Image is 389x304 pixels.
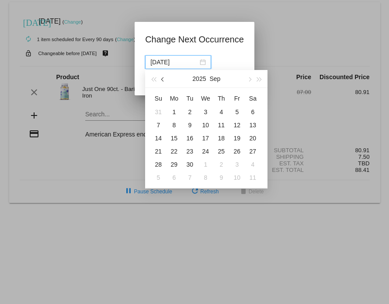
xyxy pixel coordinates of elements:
[232,107,242,117] div: 5
[166,171,182,184] td: 10/6/2025
[232,133,242,143] div: 19
[166,91,182,105] th: Mon
[232,172,242,183] div: 10
[198,132,213,145] td: 9/17/2025
[245,70,254,87] button: Next month (PageDown)
[182,132,198,145] td: 9/16/2025
[184,107,195,117] div: 2
[247,107,258,117] div: 6
[150,132,166,145] td: 9/14/2025
[184,172,195,183] div: 7
[245,158,260,171] td: 10/4/2025
[245,171,260,184] td: 10/11/2025
[216,133,226,143] div: 18
[216,120,226,130] div: 11
[247,120,258,130] div: 13
[166,132,182,145] td: 9/15/2025
[159,70,168,87] button: Previous month (PageUp)
[169,172,179,183] div: 6
[166,145,182,158] td: 9/22/2025
[182,91,198,105] th: Tue
[182,145,198,158] td: 9/23/2025
[229,91,245,105] th: Fri
[182,105,198,119] td: 9/2/2025
[198,158,213,171] td: 10/1/2025
[232,120,242,130] div: 12
[166,158,182,171] td: 9/29/2025
[150,158,166,171] td: 9/28/2025
[169,133,179,143] div: 15
[166,105,182,119] td: 9/1/2025
[213,171,229,184] td: 10/9/2025
[216,107,226,117] div: 4
[216,172,226,183] div: 9
[169,120,179,130] div: 8
[184,159,195,170] div: 30
[182,119,198,132] td: 9/9/2025
[150,105,166,119] td: 8/31/2025
[213,91,229,105] th: Thu
[153,146,163,157] div: 21
[166,119,182,132] td: 9/8/2025
[153,172,163,183] div: 5
[200,146,211,157] div: 24
[200,133,211,143] div: 17
[150,119,166,132] td: 9/7/2025
[232,146,242,157] div: 26
[153,133,163,143] div: 14
[184,120,195,130] div: 9
[229,145,245,158] td: 9/26/2025
[213,119,229,132] td: 9/11/2025
[200,107,211,117] div: 3
[198,91,213,105] th: Wed
[169,146,179,157] div: 22
[169,107,179,117] div: 1
[229,119,245,132] td: 9/12/2025
[247,172,258,183] div: 11
[198,105,213,119] td: 9/3/2025
[192,70,206,87] button: 2025
[245,91,260,105] th: Sat
[229,158,245,171] td: 10/3/2025
[213,132,229,145] td: 9/18/2025
[198,145,213,158] td: 9/24/2025
[184,133,195,143] div: 16
[169,159,179,170] div: 29
[229,171,245,184] td: 10/10/2025
[245,105,260,119] td: 9/6/2025
[213,145,229,158] td: 9/25/2025
[198,119,213,132] td: 9/10/2025
[245,145,260,158] td: 9/27/2025
[150,171,166,184] td: 10/5/2025
[209,70,220,87] button: Sep
[200,120,211,130] div: 10
[150,57,198,67] input: Select date
[247,159,258,170] div: 4
[149,70,158,87] button: Last year (Control + left)
[153,159,163,170] div: 28
[245,132,260,145] td: 9/20/2025
[247,133,258,143] div: 20
[229,105,245,119] td: 9/5/2025
[150,145,166,158] td: 9/21/2025
[213,158,229,171] td: 10/2/2025
[213,105,229,119] td: 9/4/2025
[200,159,211,170] div: 1
[216,146,226,157] div: 25
[254,70,264,87] button: Next year (Control + right)
[232,159,242,170] div: 3
[145,32,244,46] h1: Change Next Occurrence
[245,119,260,132] td: 9/13/2025
[150,91,166,105] th: Sun
[182,158,198,171] td: 9/30/2025
[153,107,163,117] div: 31
[153,120,163,130] div: 7
[182,171,198,184] td: 10/7/2025
[184,146,195,157] div: 23
[216,159,226,170] div: 2
[229,132,245,145] td: 9/19/2025
[200,172,211,183] div: 8
[247,146,258,157] div: 27
[198,171,213,184] td: 10/8/2025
